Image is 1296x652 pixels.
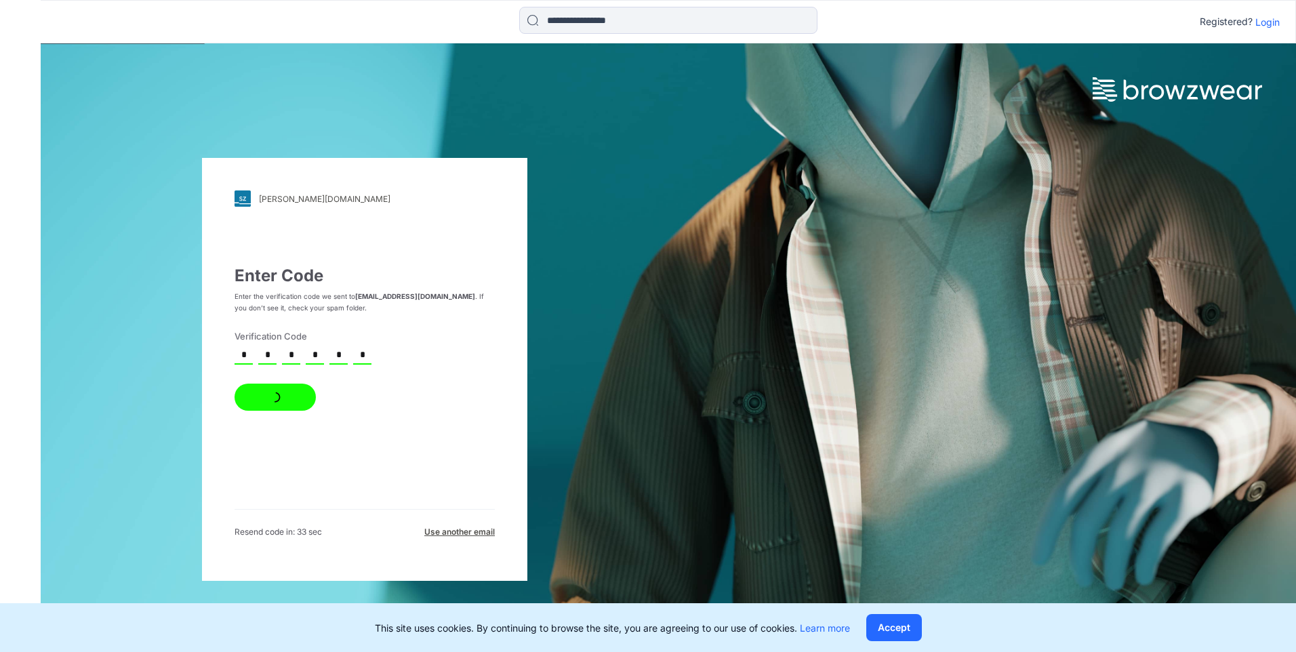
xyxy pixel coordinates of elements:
[235,266,495,285] h3: Enter Code
[235,291,495,314] p: Enter the verification code we sent to . If you don’t see it, check your spam folder.
[1093,77,1262,102] img: browzwear-logo.73288ffb.svg
[259,194,390,204] div: [PERSON_NAME][DOMAIN_NAME]
[235,190,495,207] a: [PERSON_NAME][DOMAIN_NAME]
[800,622,850,634] a: Learn more
[375,621,850,635] p: This site uses cookies. By continuing to browse the site, you are agreeing to our use of cookies.
[297,527,322,537] span: 33 sec
[866,614,922,641] button: Accept
[235,330,487,344] label: Verification Code
[424,526,495,538] div: Use another email
[1200,14,1253,30] p: Registered?
[1255,15,1280,29] p: Login
[235,526,322,538] div: Resend code in:
[235,190,251,207] img: svg+xml;base64,PHN2ZyB3aWR0aD0iMjgiIGhlaWdodD0iMjgiIHZpZXdCb3g9IjAgMCAyOCAyOCIgZmlsbD0ibm9uZSIgeG...
[355,292,475,300] strong: [EMAIL_ADDRESS][DOMAIN_NAME]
